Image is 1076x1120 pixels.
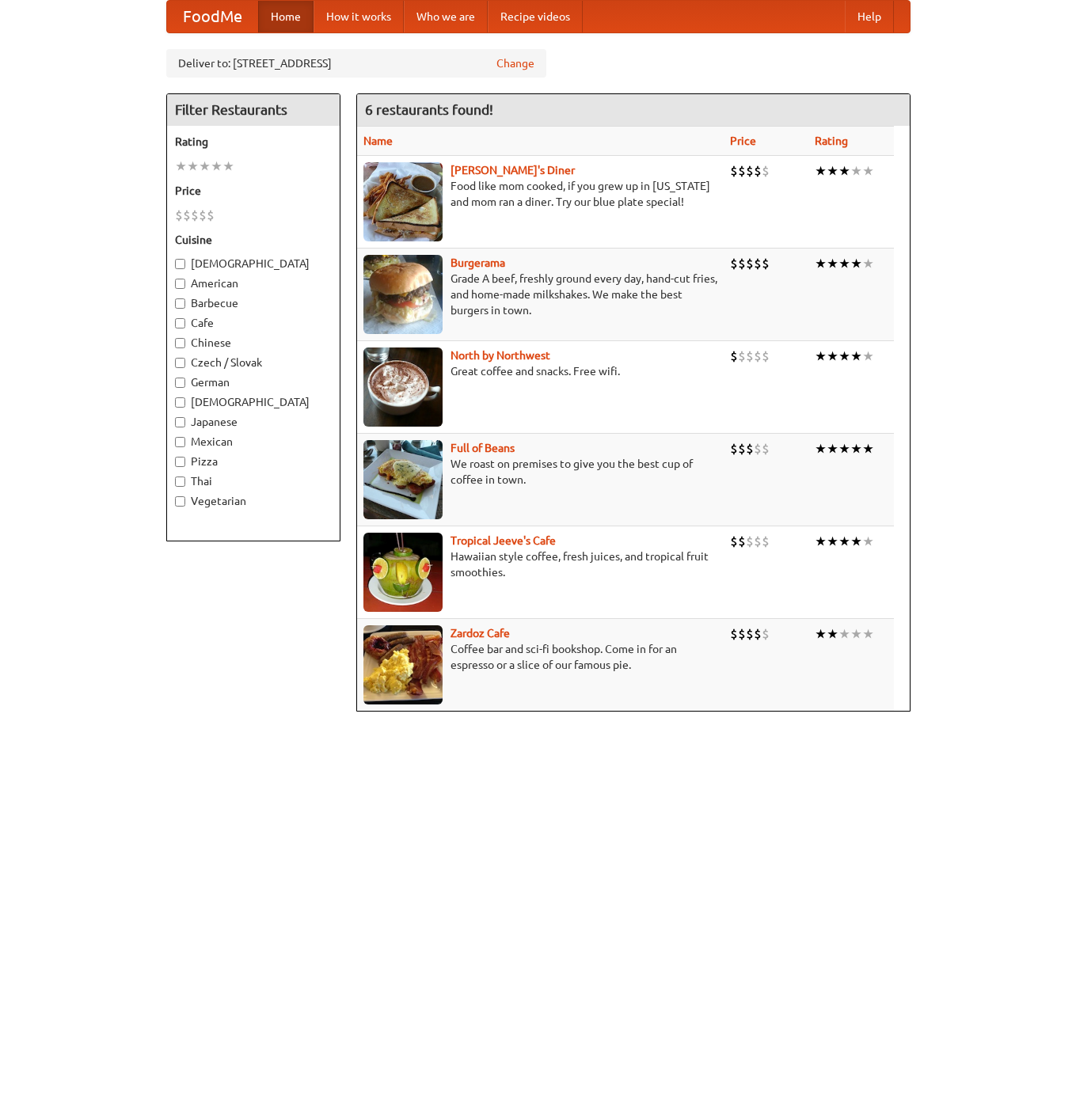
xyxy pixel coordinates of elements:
[363,363,717,379] p: Great coffee and snacks. Free wifi.
[451,349,550,362] b: North by Northwest
[363,162,443,241] img: sallys.jpg
[175,295,332,311] label: Barbecue
[730,347,738,365] li: $
[363,533,443,612] img: jeeves.jpg
[175,259,185,269] input: [DEMOGRAPHIC_DATA]
[827,625,838,643] li: ★
[838,162,850,180] li: ★
[175,207,183,224] li: $
[746,162,754,180] li: $
[167,94,340,126] h4: Filter Restaurants
[211,158,222,175] li: ★
[363,178,717,210] p: Food like mom cooked, if you grew up in [US_STATE] and mom ran a diner. Try our blue plate special!
[175,493,332,509] label: Vegetarian
[175,338,185,348] input: Chinese
[746,347,754,365] li: $
[363,625,443,704] img: zardoz.jpg
[738,533,746,550] li: $
[827,440,838,457] li: ★
[175,158,187,175] li: ★
[730,625,738,643] li: $
[175,457,185,467] input: Pizza
[827,347,838,365] li: ★
[762,440,770,457] li: $
[845,1,894,32] a: Help
[730,135,756,147] a: Price
[730,533,738,550] li: $
[363,549,717,580] p: Hawaiian style coffee, fresh juices, and tropical fruit smoothies.
[175,378,185,388] input: German
[730,162,738,180] li: $
[754,625,762,643] li: $
[815,135,848,147] a: Rating
[167,1,258,32] a: FoodMe
[754,162,762,180] li: $
[827,255,838,272] li: ★
[762,625,770,643] li: $
[850,255,862,272] li: ★
[175,355,332,370] label: Czech / Slovak
[222,158,234,175] li: ★
[746,625,754,643] li: $
[175,496,185,507] input: Vegetarian
[175,397,185,408] input: [DEMOGRAPHIC_DATA]
[838,625,850,643] li: ★
[175,183,332,199] h5: Price
[746,440,754,457] li: $
[730,255,738,272] li: $
[175,454,332,469] label: Pizza
[175,473,332,489] label: Thai
[175,298,185,309] input: Barbecue
[175,394,332,410] label: [DEMOGRAPHIC_DATA]
[862,533,874,550] li: ★
[815,533,827,550] li: ★
[850,440,862,457] li: ★
[850,347,862,365] li: ★
[862,440,874,457] li: ★
[738,625,746,643] li: $
[199,207,207,224] li: $
[363,271,717,318] p: Grade A beef, freshly ground every day, hand-cut fries, and home-made milkshakes. We make the bes...
[815,440,827,457] li: ★
[754,533,762,550] li: $
[838,440,850,457] li: ★
[175,134,332,150] h5: Rating
[862,347,874,365] li: ★
[199,158,211,175] li: ★
[815,255,827,272] li: ★
[451,442,515,454] a: Full of Beans
[862,162,874,180] li: ★
[850,625,862,643] li: ★
[314,1,404,32] a: How it works
[451,627,510,640] a: Zardoz Cafe
[762,347,770,365] li: $
[175,318,185,328] input: Cafe
[738,255,746,272] li: $
[175,256,332,271] label: [DEMOGRAPHIC_DATA]
[754,440,762,457] li: $
[827,162,838,180] li: ★
[451,164,575,177] b: [PERSON_NAME]'s Diner
[451,534,556,547] a: Tropical Jeeve's Cafe
[363,456,717,488] p: We roast on premises to give you the best cup of coffee in town.
[815,347,827,365] li: ★
[191,207,199,224] li: $
[175,279,185,289] input: American
[175,417,185,427] input: Japanese
[738,162,746,180] li: $
[363,641,717,673] p: Coffee bar and sci-fi bookshop. Come in for an espresso or a slice of our famous pie.
[746,533,754,550] li: $
[175,414,332,430] label: Japanese
[496,55,534,71] a: Change
[175,335,332,351] label: Chinese
[827,533,838,550] li: ★
[762,255,770,272] li: $
[166,49,546,78] div: Deliver to: [STREET_ADDRESS]
[187,158,199,175] li: ★
[363,347,443,427] img: north.jpg
[175,275,332,291] label: American
[175,315,332,331] label: Cafe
